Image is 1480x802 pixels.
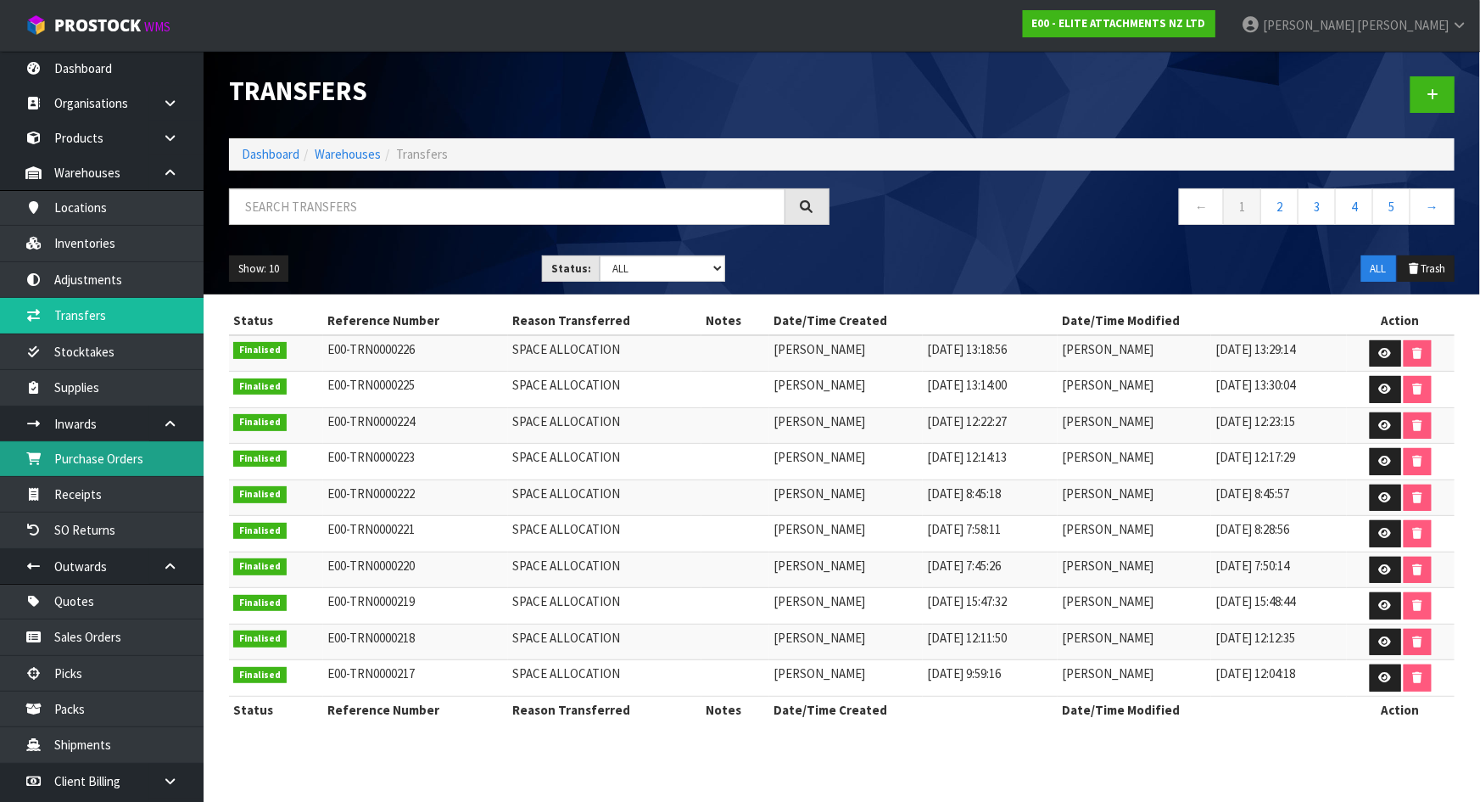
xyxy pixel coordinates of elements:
a: 5 [1372,188,1410,225]
td: [PERSON_NAME] [1058,444,1211,480]
td: E00-TRN0000220 [323,552,508,588]
td: [PERSON_NAME] [1058,480,1211,516]
td: [PERSON_NAME] [1058,372,1211,408]
th: Date/Time Modified [1058,696,1346,723]
td: [PERSON_NAME] [769,624,923,660]
td: [DATE] 7:45:26 [923,552,1058,588]
td: E00-TRN0000224 [323,407,508,444]
td: E00-TRN0000218 [323,624,508,660]
span: Finalised [233,558,287,575]
a: 2 [1260,188,1298,225]
td: E00-TRN0000223 [323,444,508,480]
td: [DATE] 8:45:18 [923,480,1058,516]
span: Finalised [233,451,287,468]
small: WMS [144,19,170,35]
td: E00-TRN0000222 [323,480,508,516]
th: Notes [701,307,769,334]
td: [PERSON_NAME] [769,335,923,372]
button: Show: 10 [229,255,288,283]
span: [PERSON_NAME] [1263,17,1354,33]
td: [PERSON_NAME] [769,516,923,552]
td: [DATE] 12:23:15 [1211,407,1346,444]
td: [PERSON_NAME] [769,588,923,625]
a: Warehouses [315,146,381,162]
td: [PERSON_NAME] [769,372,923,408]
td: SPACE ALLOCATION [508,516,701,552]
td: [DATE] 9:59:16 [923,660,1058,697]
span: Finalised [233,595,287,612]
a: E00 - ELITE ATTACHMENTS NZ LTD [1023,10,1215,37]
td: SPACE ALLOCATION [508,552,701,588]
th: Status [229,307,323,334]
td: [PERSON_NAME] [1058,552,1211,588]
th: Action [1347,696,1455,723]
td: [PERSON_NAME] [1058,335,1211,372]
td: [PERSON_NAME] [769,480,923,516]
td: [PERSON_NAME] [769,660,923,697]
strong: E00 - ELITE ATTACHMENTS NZ LTD [1032,16,1206,31]
span: [PERSON_NAME] [1357,17,1449,33]
td: [DATE] 7:58:11 [923,516,1058,552]
span: Finalised [233,486,287,503]
td: SPACE ALLOCATION [508,624,701,660]
button: Trash [1398,255,1455,283]
th: Notes [701,696,769,723]
a: 1 [1223,188,1261,225]
th: Date/Time Created [769,696,1058,723]
td: [PERSON_NAME] [769,407,923,444]
td: [PERSON_NAME] [1058,407,1211,444]
td: [DATE] 12:11:50 [923,624,1058,660]
nav: Page navigation [855,188,1455,230]
th: Reference Number [323,307,508,334]
a: ← [1179,188,1224,225]
h1: Transfers [229,76,829,105]
span: Finalised [233,414,287,431]
th: Date/Time Created [769,307,1058,334]
td: SPACE ALLOCATION [508,660,701,697]
th: Status [229,696,323,723]
td: [DATE] 15:47:32 [923,588,1058,625]
button: ALL [1361,255,1396,283]
td: E00-TRN0000219 [323,588,508,625]
td: [DATE] 13:18:56 [923,335,1058,372]
span: Finalised [233,342,287,359]
td: [PERSON_NAME] [1058,624,1211,660]
td: [DATE] 13:14:00 [923,372,1058,408]
span: ProStock [54,14,141,36]
td: [PERSON_NAME] [1058,516,1211,552]
a: 3 [1298,188,1336,225]
a: 4 [1335,188,1373,225]
th: Reason Transferred [508,307,701,334]
th: Reference Number [323,696,508,723]
td: E00-TRN0000221 [323,516,508,552]
td: [DATE] 15:48:44 [1211,588,1346,625]
td: SPACE ALLOCATION [508,335,701,372]
td: [DATE] 12:04:18 [1211,660,1346,697]
td: SPACE ALLOCATION [508,407,701,444]
th: Reason Transferred [508,696,701,723]
td: SPACE ALLOCATION [508,480,701,516]
td: [DATE] 13:29:14 [1211,335,1346,372]
td: [PERSON_NAME] [1058,588,1211,625]
td: [PERSON_NAME] [769,444,923,480]
th: Date/Time Modified [1058,307,1346,334]
td: [DATE] 12:12:35 [1211,624,1346,660]
td: SPACE ALLOCATION [508,372,701,408]
input: Search transfers [229,188,785,225]
td: E00-TRN0000225 [323,372,508,408]
td: SPACE ALLOCATION [508,588,701,625]
span: Finalised [233,379,287,395]
td: [DATE] 12:17:29 [1211,444,1346,480]
span: Finalised [233,631,287,648]
td: [DATE] 8:45:57 [1211,480,1346,516]
td: [DATE] 12:22:27 [923,407,1058,444]
td: [PERSON_NAME] [769,552,923,588]
td: E00-TRN0000226 [323,335,508,372]
a: → [1410,188,1455,225]
td: [DATE] 13:30:04 [1211,372,1346,408]
img: cube-alt.png [25,14,47,36]
span: Finalised [233,667,287,684]
td: [PERSON_NAME] [1058,660,1211,697]
strong: Status: [551,261,591,276]
th: Action [1347,307,1455,334]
